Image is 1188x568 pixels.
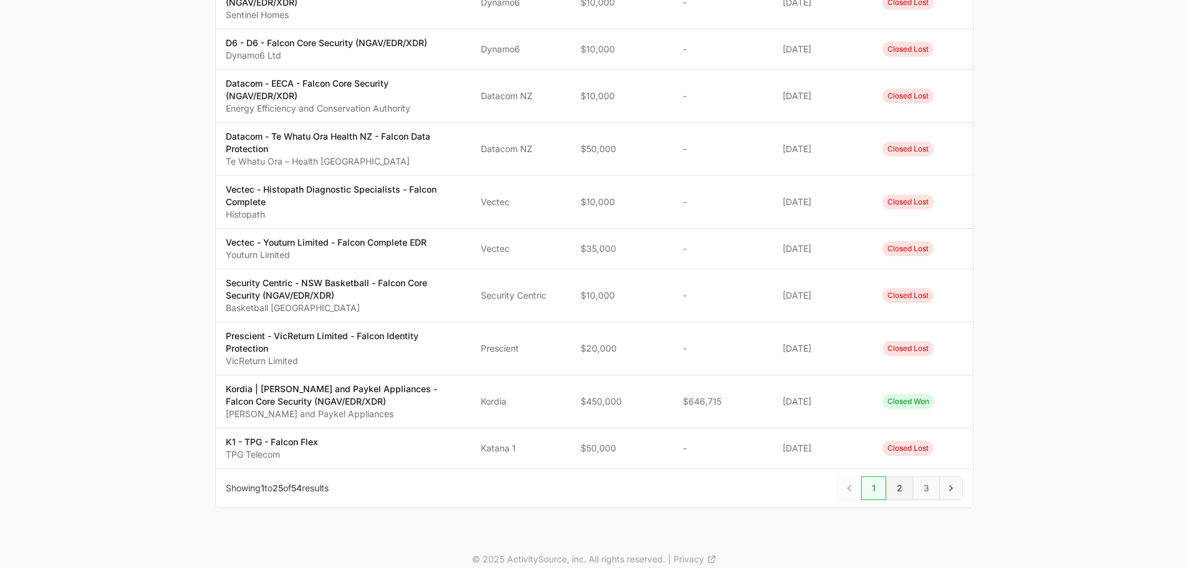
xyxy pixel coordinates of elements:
[939,476,963,500] span: Next
[581,43,663,55] span: $10,000
[683,143,763,155] span: -
[683,289,763,302] span: -
[683,395,763,408] span: $646,715
[581,243,663,255] span: $35,000
[472,553,665,566] p: © 2025 ActivitySource, inc. All rights reserved.
[481,196,561,208] span: Vectec
[913,476,940,500] span: 3
[481,143,561,155] span: Datacom NZ
[226,482,329,494] p: Showing to of results
[226,383,461,408] p: Kordia | [PERSON_NAME] and Paykel Appliances - Falcon Core Security (NGAV/EDR/XDR)
[226,9,461,21] p: Sentinel Homes
[886,476,913,500] span: 2
[226,448,318,461] p: TPG Telecom
[261,483,264,493] span: 1
[783,442,862,455] span: [DATE]
[481,243,561,255] span: Vectec
[783,342,862,355] span: [DATE]
[226,436,318,448] p: K1 - TPG - Falcon Flex
[783,243,862,255] span: [DATE]
[226,249,427,261] p: Youturn Limited
[226,355,461,367] p: VicReturn Limited
[226,277,461,302] p: Security Centric - NSW Basketball - Falcon Core Security (NGAV/EDR/XDR)
[581,143,663,155] span: $50,000
[783,43,862,55] span: [DATE]
[273,483,283,493] span: 25
[581,395,663,408] span: $450,000
[581,289,663,302] span: $10,000
[668,553,671,566] span: |
[226,208,461,221] p: Histopath
[481,395,561,408] span: Kordia
[783,143,862,155] span: [DATE]
[581,342,663,355] span: $20,000
[783,289,862,302] span: [DATE]
[581,196,663,208] span: $10,000
[481,90,561,102] span: Datacom NZ
[291,483,302,493] span: 54
[226,236,427,249] p: Vectec - Youturn Limited - Falcon Complete EDR
[481,342,561,355] span: Prescient
[226,330,461,355] p: Prescient - VicReturn Limited - Falcon Identity Protection
[783,196,862,208] span: [DATE]
[226,302,461,314] p: Basketball [GEOGRAPHIC_DATA]
[783,90,862,102] span: [DATE]
[683,342,763,355] span: -
[674,553,717,566] a: Privacy
[226,102,461,115] p: Energy Efficiency and Conservation Authority
[226,37,427,49] p: D6 - D6 - Falcon Core Security (NGAV/EDR/XDR)
[783,395,862,408] span: [DATE]
[226,155,461,168] p: Te Whatu Ora – Health [GEOGRAPHIC_DATA]
[581,90,663,102] span: $10,000
[581,442,663,455] span: $50,000
[226,77,461,102] p: Datacom - EECA - Falcon Core Security (NGAV/EDR/XDR)
[683,196,763,208] span: -
[226,49,427,62] p: Dynamo6 Ltd
[481,442,561,455] span: Katana 1
[683,243,763,255] span: -
[226,408,461,420] p: [PERSON_NAME] and Paykel Appliances
[683,442,763,455] span: -
[226,183,461,208] p: Vectec - Histopath Diagnostic Specialists - Falcon Complete
[481,43,561,55] span: Dynamo6
[683,90,763,102] span: -
[683,43,763,55] span: -
[481,289,561,302] span: Security Centric
[226,130,461,155] p: Datacom - Te Whatu Ora Health NZ - Falcon Data Protection
[861,476,886,500] span: 1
